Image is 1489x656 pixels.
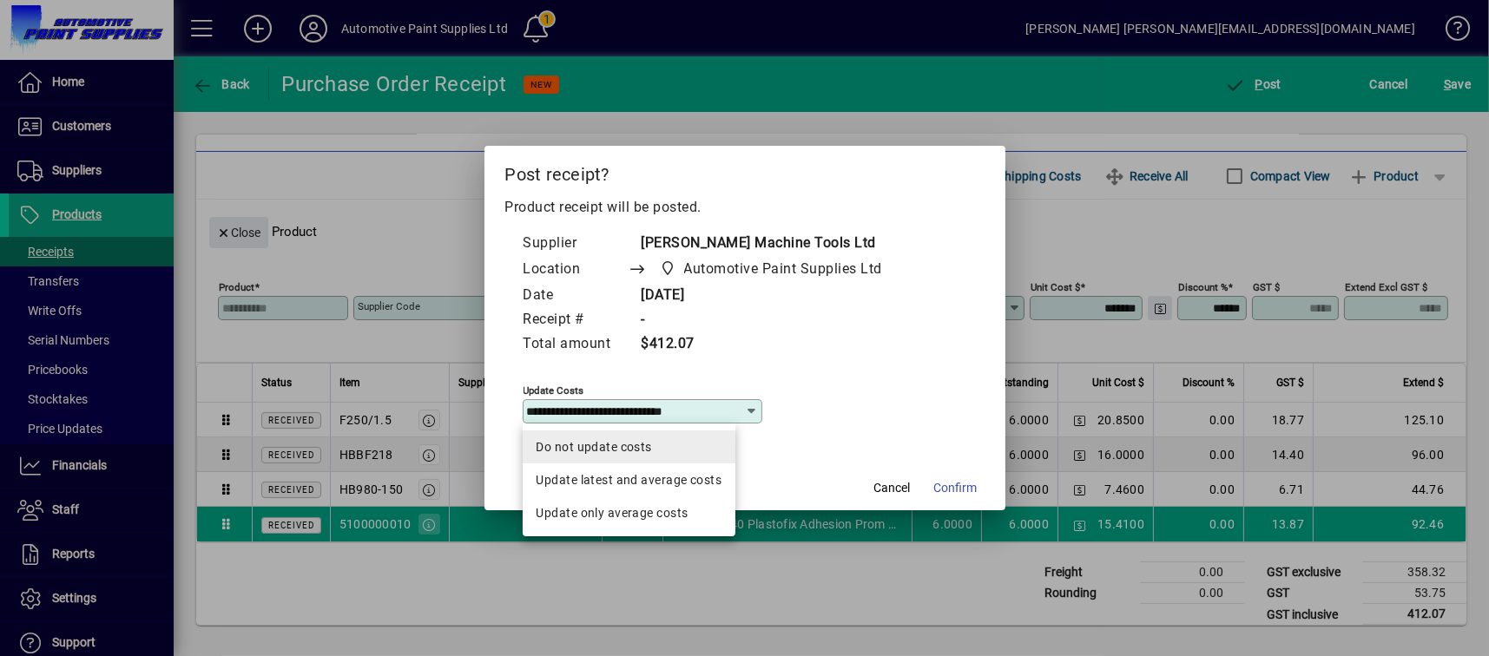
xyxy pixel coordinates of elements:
mat-option: Update only average costs [523,496,736,529]
div: Do not update costs [537,438,722,456]
span: Cancel [874,479,911,497]
p: Product receipt will be posted. [505,197,985,218]
mat-label: Update costs [524,384,584,397]
td: Total amount [523,332,629,357]
td: [DATE] [629,284,916,308]
span: Confirm [934,479,978,497]
span: Automotive Paint Supplies Ltd [656,257,890,281]
td: Receipt # [523,308,629,332]
mat-option: Do not update costs [523,430,736,463]
td: Supplier [523,232,629,256]
td: - [629,308,916,332]
div: Update latest and average costs [537,471,722,489]
td: [PERSON_NAME] Machine Tools Ltd [629,232,916,256]
button: Cancel [865,472,920,503]
div: Update only average costs [537,504,722,522]
td: $412.07 [629,332,916,357]
h2: Post receipt? [484,146,1005,196]
span: Automotive Paint Supplies Ltd [684,259,883,279]
td: Location [523,256,629,284]
button: Confirm [927,472,985,503]
mat-option: Update latest and average costs [523,463,736,496]
td: Date [523,284,629,308]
